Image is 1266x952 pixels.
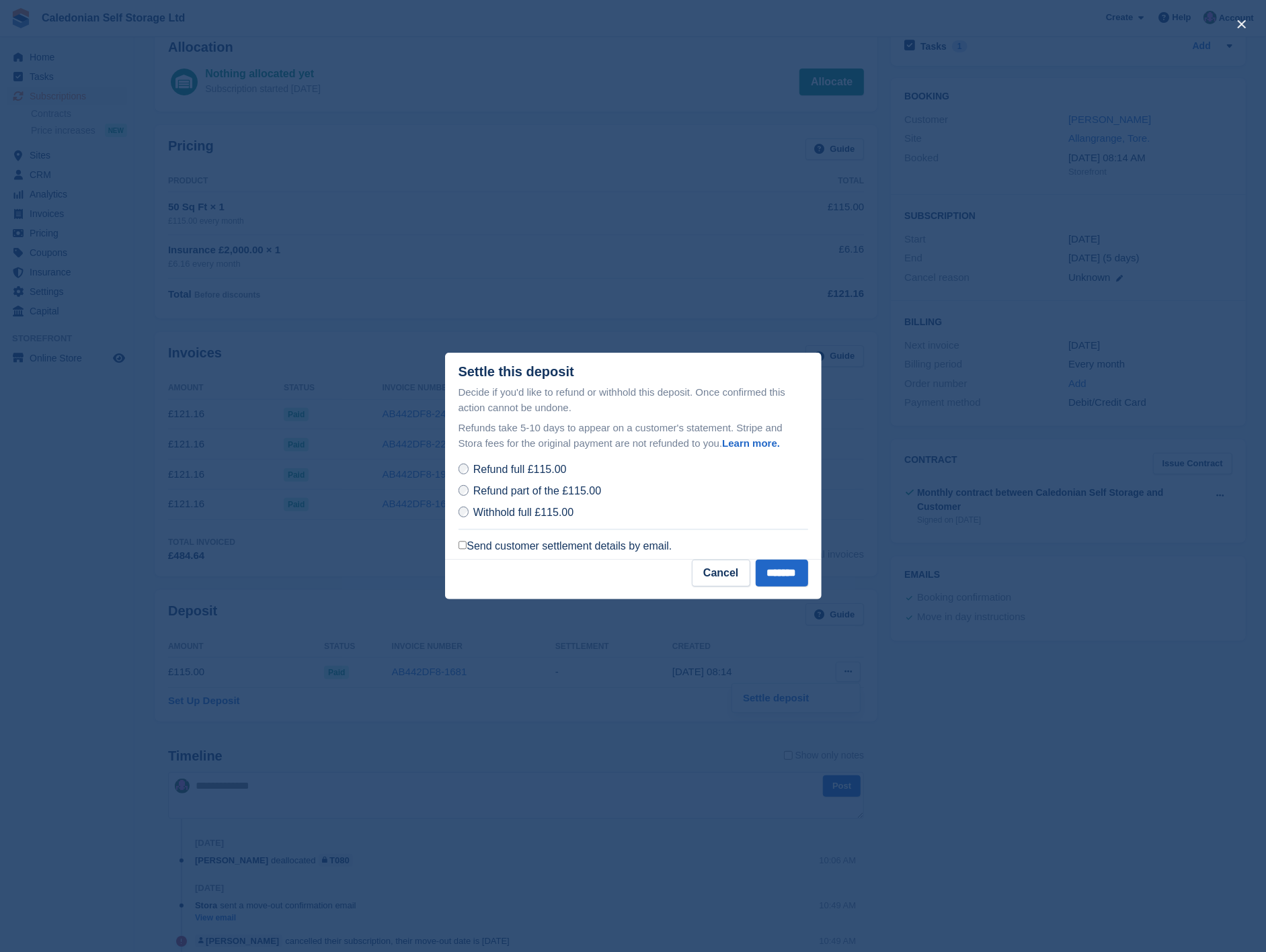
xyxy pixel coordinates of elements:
span: Withhold full £115.00 [473,507,573,518]
span: Refund full £115.00 [473,464,567,475]
span: Refund part of the £115.00 [473,485,601,496]
button: close [1231,13,1253,35]
p: Refunds take 5-10 days to appear on a customer's statement. Stripe and Stora fees for the origina... [459,421,808,451]
input: Refund part of the £115.00 [459,485,469,496]
div: Settle this deposit [459,364,574,380]
input: Send customer settlement details by email. [459,541,467,550]
button: Cancel [692,560,750,587]
a: Learn more. [722,437,780,449]
input: Refund full £115.00 [459,464,469,474]
input: Withhold full £115.00 [459,507,469,517]
p: Decide if you'd like to refund or withhold this deposit. Once confirmed this action cannot be und... [459,385,808,415]
label: Send customer settlement details by email. [459,539,672,553]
